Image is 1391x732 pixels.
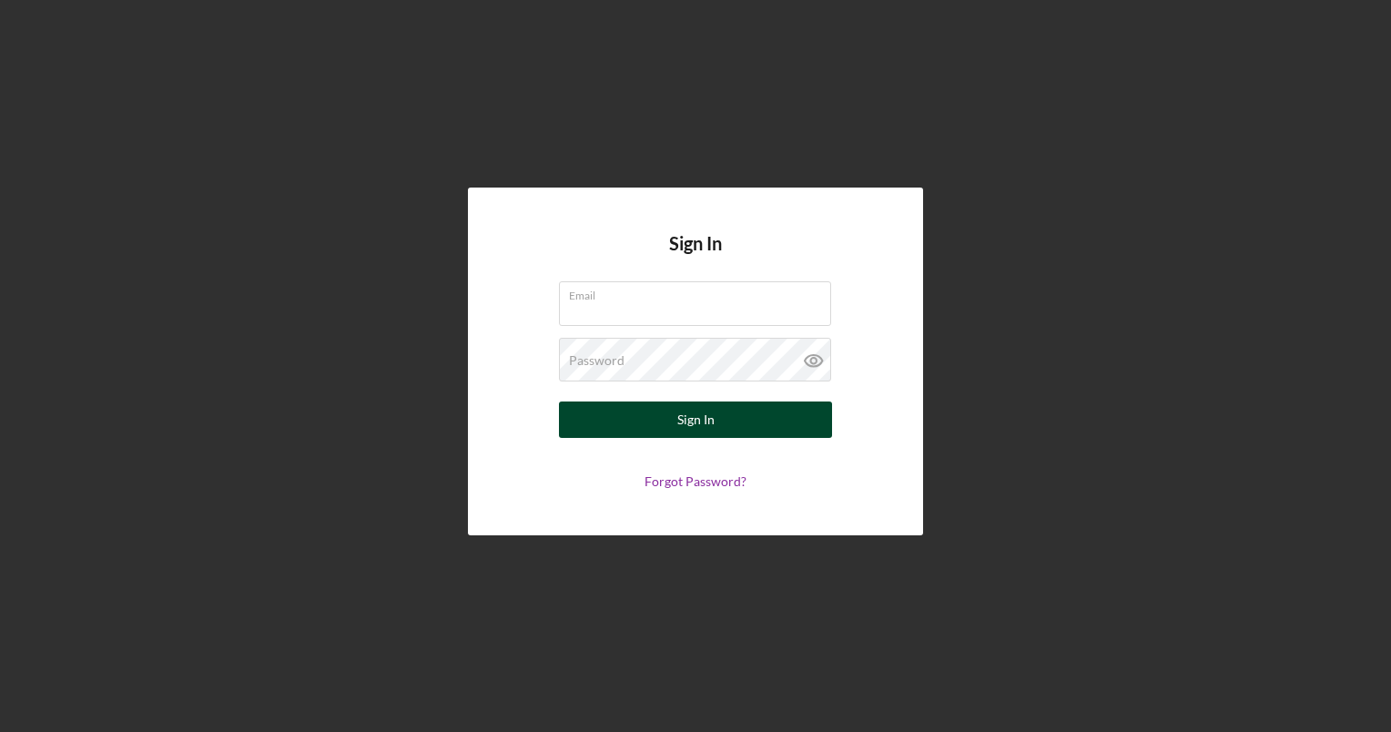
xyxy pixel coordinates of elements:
[559,402,832,438] button: Sign In
[569,282,831,302] label: Email
[669,233,722,281] h4: Sign In
[569,353,624,368] label: Password
[645,473,746,489] a: Forgot Password?
[677,402,715,438] div: Sign In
